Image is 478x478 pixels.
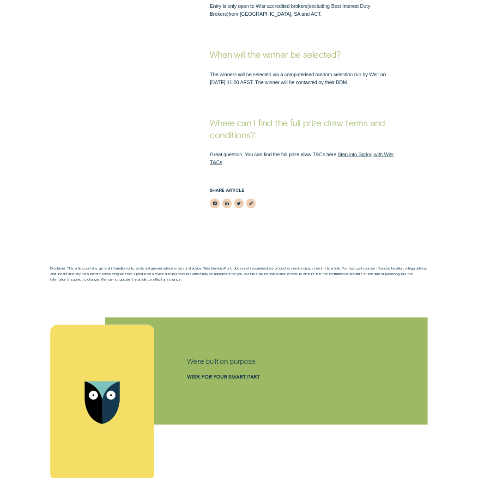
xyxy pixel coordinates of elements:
[210,199,220,209] button: facebook
[224,266,230,270] span: P T Y
[210,187,395,199] h5: Share Article
[224,266,230,270] span: Pty
[210,71,395,86] p: The winners will be selected via a computerised random selection run by Wisr on [DATE] 11:00 AEST...
[210,151,395,166] p: Great question. You can find the full prize draw T&Cs here: .
[187,356,345,366] p: We're built on purpose.
[234,199,244,209] button: twitter
[210,49,340,60] strong: When will the winner be selected?
[187,366,345,380] figcaption: Wisr , For your smart part
[308,3,309,9] span: (
[210,2,395,18] p: Entry is only open to Wisr accredited brokers excluding Best Interest Duty Brokers from [GEOGRAPH...
[210,152,394,165] a: Step into Spring with Wisr T&Cs
[230,266,236,270] span: L T D
[210,117,385,140] strong: Where can I find the full prize draw terms and conditions?
[222,199,232,209] button: linkedin
[227,11,229,17] span: )
[230,266,236,270] span: Ltd
[246,199,256,209] button: Copy URL: https://wisr.com.au/broker-blog/step-into-spring-with-wisr
[187,374,260,380] a: Wisr, For your smart part
[50,266,428,282] p: Disclaimer: This article contains general information only, and is not general advice or personal...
